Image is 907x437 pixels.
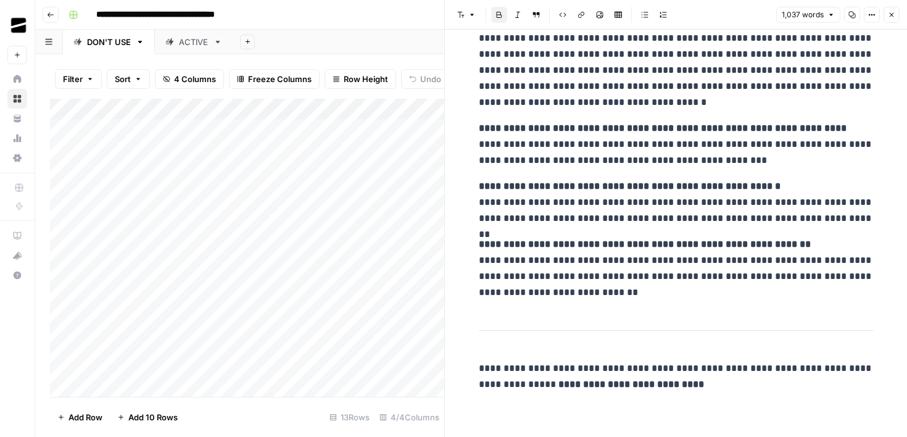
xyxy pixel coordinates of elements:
[7,69,27,89] a: Home
[325,69,396,89] button: Row Height
[325,407,375,427] div: 13 Rows
[7,265,27,285] button: Help + Support
[128,411,178,423] span: Add 10 Rows
[63,73,83,85] span: Filter
[7,109,27,128] a: Your Data
[50,407,110,427] button: Add Row
[87,36,131,48] div: DON'T USE
[7,128,27,148] a: Usage
[7,148,27,168] a: Settings
[248,73,312,85] span: Freeze Columns
[115,73,131,85] span: Sort
[63,30,155,54] a: DON'T USE
[375,407,444,427] div: 4/4 Columns
[155,69,224,89] button: 4 Columns
[401,69,449,89] button: Undo
[7,246,27,265] button: What's new?
[782,9,824,20] span: 1,037 words
[229,69,320,89] button: Freeze Columns
[155,30,233,54] a: ACTIVE
[7,226,27,246] a: AirOps Academy
[776,7,840,23] button: 1,037 words
[7,14,30,36] img: OGM Logo
[7,89,27,109] a: Browse
[55,69,102,89] button: Filter
[179,36,209,48] div: ACTIVE
[68,411,102,423] span: Add Row
[344,73,388,85] span: Row Height
[174,73,216,85] span: 4 Columns
[8,246,27,265] div: What's new?
[7,10,27,41] button: Workspace: OGM
[110,407,185,427] button: Add 10 Rows
[420,73,441,85] span: Undo
[107,69,150,89] button: Sort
